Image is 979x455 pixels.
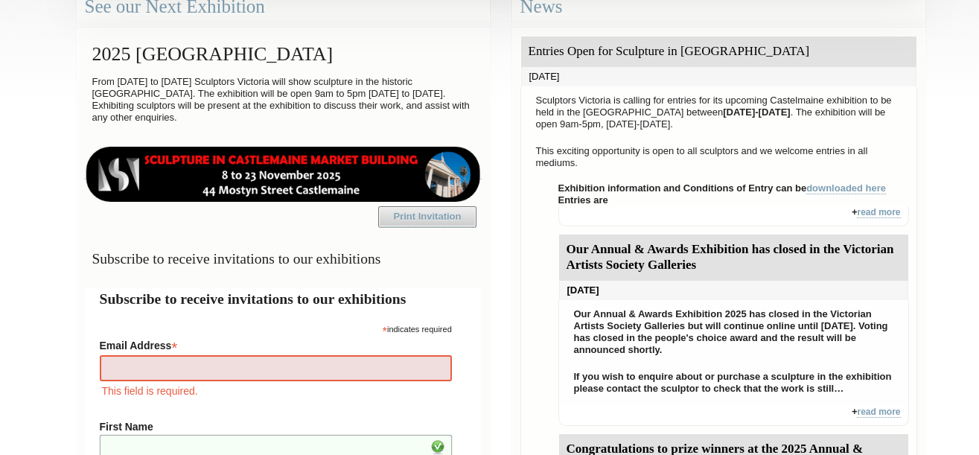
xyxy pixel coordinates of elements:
[723,106,791,118] strong: [DATE]-[DATE]
[567,367,901,398] p: If you wish to enquire about or purchase a sculpture in the exhibition please contact the sculpto...
[100,383,452,399] div: This field is required.
[529,91,909,134] p: Sculptors Victoria is calling for entries for its upcoming Castelmaine exhibition to be held in t...
[857,407,900,418] a: read more
[558,182,887,194] strong: Exhibition information and Conditions of Entry can be
[559,281,908,300] div: [DATE]
[558,206,909,226] div: +
[85,244,482,273] h3: Subscribe to receive invitations to our exhibitions
[100,288,467,310] h2: Subscribe to receive invitations to our exhibitions
[100,421,452,433] label: First Name
[857,207,900,218] a: read more
[529,141,909,173] p: This exciting opportunity is open to all sculptors and we welcome entries in all mediums.
[85,36,482,72] h2: 2025 [GEOGRAPHIC_DATA]
[521,36,916,67] div: Entries Open for Sculpture in [GEOGRAPHIC_DATA]
[85,72,482,127] p: From [DATE] to [DATE] Sculptors Victoria will show sculpture in the historic [GEOGRAPHIC_DATA]. T...
[100,321,452,335] div: indicates required
[806,182,886,194] a: downloaded here
[85,147,482,202] img: castlemaine-ldrbd25v2.png
[521,67,916,86] div: [DATE]
[378,206,476,227] a: Print Invitation
[559,235,908,281] div: Our Annual & Awards Exhibition has closed in the Victorian Artists Society Galleries
[100,335,452,353] label: Email Address
[567,305,901,360] p: Our Annual & Awards Exhibition 2025 has closed in the Victorian Artists Society Galleries but wil...
[558,406,909,426] div: +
